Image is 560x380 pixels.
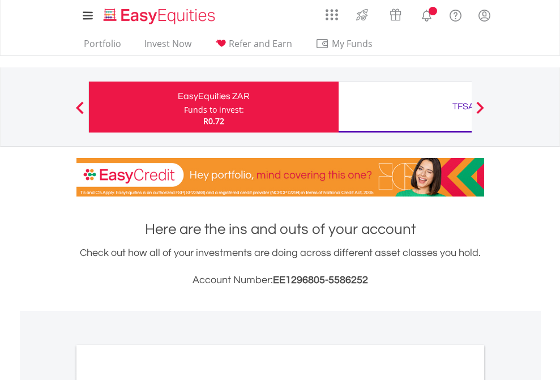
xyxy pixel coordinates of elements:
img: thrive-v2.svg [353,6,371,24]
a: Notifications [412,3,441,25]
div: EasyEquities ZAR [96,88,332,104]
img: EasyEquities_Logo.png [101,7,220,25]
h1: Here are the ins and outs of your account [76,219,484,240]
button: Next [469,107,491,118]
a: Refer and Earn [210,38,297,55]
a: Home page [99,3,220,25]
button: Previous [69,107,91,118]
a: Vouchers [379,3,412,24]
span: EE1296805-5586252 [273,275,368,285]
span: My Funds [315,36,390,51]
a: FAQ's and Support [441,3,470,25]
img: grid-menu-icon.svg [326,8,338,21]
img: vouchers-v2.svg [386,6,405,24]
a: My Profile [470,3,499,28]
span: Refer and Earn [229,37,292,50]
h3: Account Number: [76,272,484,288]
a: AppsGrid [318,3,345,21]
img: EasyCredit Promotion Banner [76,158,484,197]
div: Check out how all of your investments are doing across different asset classes you hold. [76,245,484,288]
a: Invest Now [140,38,196,55]
a: Portfolio [79,38,126,55]
span: R0.72 [203,116,224,126]
div: Funds to invest: [184,104,244,116]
